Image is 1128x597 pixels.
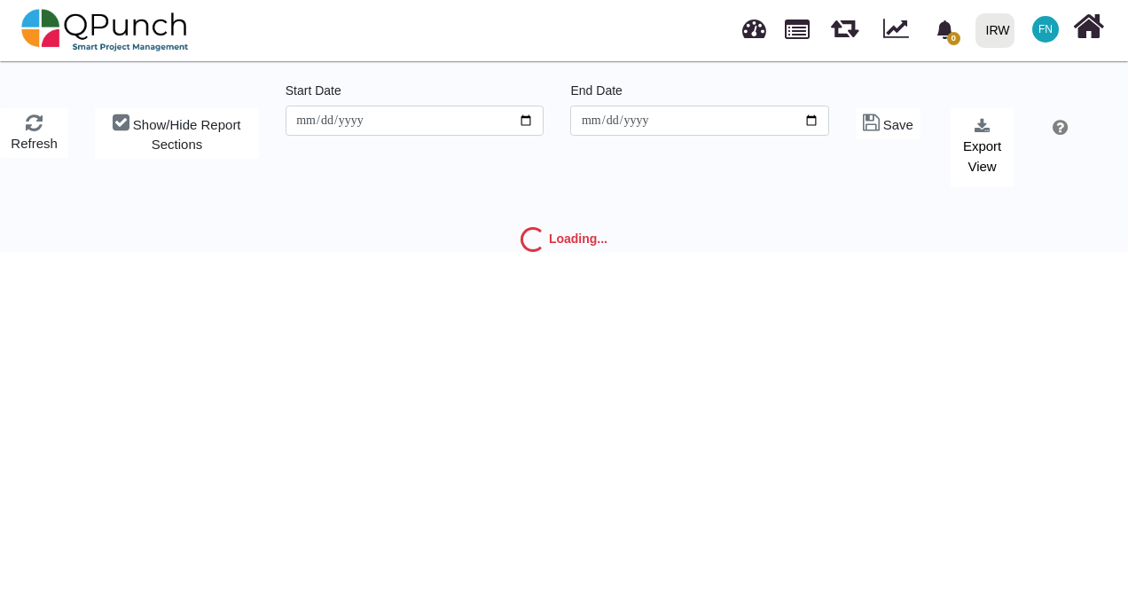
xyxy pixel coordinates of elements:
[929,13,960,45] div: Notification
[947,32,960,45] span: 0
[785,12,810,39] span: Projects
[742,11,766,37] span: Dashboard
[951,108,1013,187] button: Export View
[986,15,1010,46] div: IRW
[1038,24,1053,35] span: FN
[133,117,241,153] span: Show/Hide Report Sections
[856,108,920,139] button: Save
[936,20,954,39] svg: bell fill
[831,9,858,38] span: Releases
[570,82,829,106] legend: End Date
[11,136,58,151] span: Refresh
[286,82,544,106] legend: Start Date
[883,117,913,132] span: Save
[874,1,925,59] div: Dynamic Report
[1032,16,1059,43] span: Francis Ndichu
[95,108,259,159] button: Show/Hide Report Sections
[963,138,1001,174] span: Export View
[1046,122,1068,137] a: Help
[1073,10,1104,43] i: Home
[21,4,189,57] img: qpunch-sp.fa6292f.png
[967,1,1022,59] a: IRW
[925,1,968,57] a: bell fill0
[549,232,607,246] strong: Loading...
[1022,1,1069,58] a: FN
